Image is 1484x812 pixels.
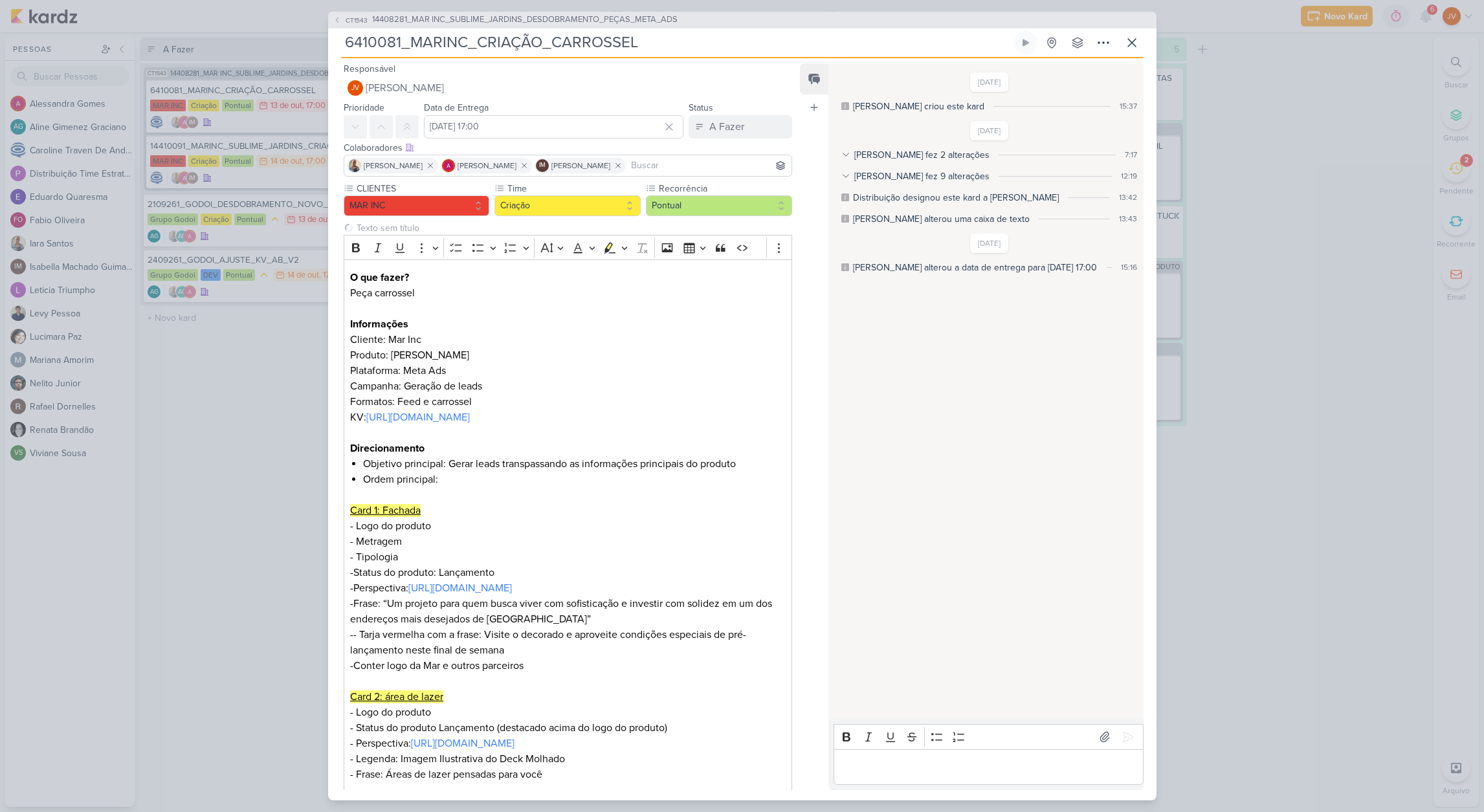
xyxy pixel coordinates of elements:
p: Peça carrossel [350,270,785,301]
u: Card 2: área de lazer [350,690,443,703]
div: [PERSON_NAME] fez 9 alterações [854,170,990,183]
div: Caroline criou este kard [853,100,984,113]
p: Cliente: Mar Inc Produto: [PERSON_NAME] Plataforma: Meta Ads Campanha: Geração de leads Formatos:... [350,301,785,425]
div: Editor editing area: main [834,749,1143,785]
div: 15:37 [1120,100,1137,112]
p: JV [351,85,359,92]
a: [URL][DOMAIN_NAME] [366,411,470,424]
label: Status [689,102,713,113]
div: Joney Viana [348,80,363,96]
input: Select a date [424,115,684,138]
label: Data de Entrega [424,102,489,113]
li: Objetivo principal: Gerar leads transpassando as informações principais do produto [363,456,785,472]
span: [PERSON_NAME] [458,160,516,171]
div: Distribuição designou este kard a Joney [853,191,1059,204]
u: Card 1: Fachada [350,504,421,517]
li: Ordem principal: [363,472,785,503]
div: Este log é visível à todos no kard [841,263,849,271]
div: 13:43 [1119,213,1137,225]
p: - Logo do produto - Metragem - Tipologia -Status do produto: Lançamento -Perspectiva: [350,503,785,596]
span: [PERSON_NAME] [366,80,444,96]
div: 12:19 [1121,170,1137,182]
label: Prioridade [344,102,384,113]
img: Iara Santos [348,159,361,172]
div: Este log é visível à todos no kard [841,102,849,110]
label: CLIENTES [355,182,490,195]
div: Iara alterou a data de entrega para 13/10, 17:00 [853,261,1097,274]
input: Buscar [628,158,790,173]
div: Ligar relógio [1021,38,1031,48]
button: Pontual [646,195,792,216]
label: Time [506,182,641,195]
label: Recorrência [658,182,792,195]
div: A Fazer [709,119,744,135]
div: 15:16 [1121,261,1137,273]
button: A Fazer [689,115,792,138]
img: Alessandra Gomes [442,159,455,172]
strong: O que fazer? [350,271,409,284]
button: Criação [494,195,641,216]
a: [URL][DOMAIN_NAME] [411,737,515,750]
p: - Frase: Áreas de lazer pensadas para você [350,767,785,782]
strong: Direcionamento [350,442,425,455]
div: [PERSON_NAME] fez 2 alterações [854,148,990,162]
button: MAR INC [344,195,490,216]
input: Texto sem título [354,221,793,235]
input: Kard Sem Título [341,31,1012,54]
div: 13:42 [1119,192,1137,203]
div: Este log é visível à todos no kard [841,215,849,223]
span: [PERSON_NAME] [551,160,610,171]
div: Alessandra alterou uma caixa de texto [853,212,1030,226]
a: [URL][DOMAIN_NAME] [408,582,512,595]
div: Editor toolbar [834,724,1143,749]
div: Este log é visível à todos no kard [841,193,849,201]
div: Editor toolbar [344,235,793,260]
div: 7:17 [1125,149,1137,160]
button: JV [PERSON_NAME] [344,76,793,100]
div: Colaboradores [344,141,793,155]
p: -Frase: “Um projeto para quem busca viver com sofisticação e investir com solidez em um dos ender... [350,596,785,767]
p: IM [539,162,546,169]
strong: Informações [350,318,408,331]
span: [PERSON_NAME] [364,160,423,171]
label: Responsável [344,63,395,74]
div: Isabella Machado Guimarães [536,159,549,172]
